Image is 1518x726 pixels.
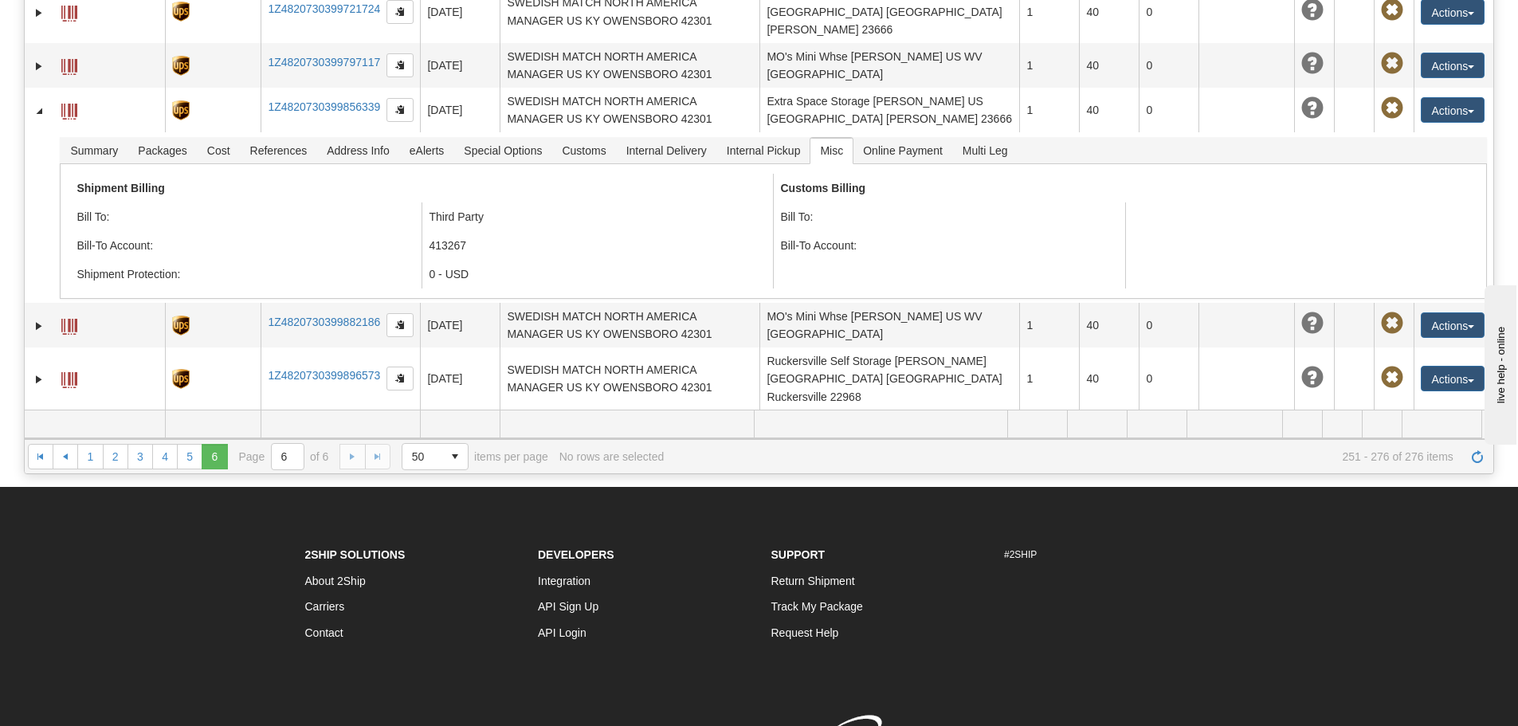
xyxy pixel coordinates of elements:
[61,365,77,390] a: Label
[305,600,345,613] a: Carriers
[402,443,548,470] span: items per page
[127,444,153,469] a: 3
[442,444,468,469] span: select
[53,444,78,469] a: Go to the previous page
[1421,312,1485,338] button: Actions
[810,138,853,163] span: Misc
[420,88,500,132] td: [DATE]
[177,444,202,469] a: 5
[1004,550,1214,560] h6: #2SHIP
[759,303,1019,347] td: MO's Mini Whse [PERSON_NAME] US WV [GEOGRAPHIC_DATA]
[172,100,189,120] img: 8 - UPS
[500,88,759,132] td: SWEDISH MATCH NORTH AMERICA MANAGER US KY OWENSBORO 42301
[70,231,422,260] td: Bill-To Account:
[12,14,147,26] div: live help - online
[773,231,1124,260] td: Bill-To Account:
[538,600,598,613] a: API Sign Up
[454,138,551,163] span: Special Options
[268,2,380,15] a: 1Z4820730399721724
[1381,312,1403,335] span: Pickup Not Assigned
[538,626,586,639] a: API Login
[1301,97,1324,120] span: Unknown
[1381,53,1403,75] span: Pickup Not Assigned
[152,444,178,469] a: 4
[1465,444,1490,469] a: Refresh
[1019,347,1079,410] td: 1
[103,444,128,469] a: 2
[386,367,414,390] button: Copy to clipboard
[400,138,454,163] span: eAlerts
[268,56,380,69] a: 1Z4820730399797117
[420,347,500,410] td: [DATE]
[172,316,189,336] img: 8 - UPS
[305,575,366,587] a: About 2Ship
[1019,43,1079,88] td: 1
[1019,88,1079,132] td: 1
[268,100,380,113] a: 1Z4820730399856339
[268,369,380,382] a: 1Z4820730399896573
[853,138,952,163] span: Online Payment
[317,138,399,163] span: Address Info
[1079,347,1139,410] td: 40
[1421,366,1485,391] button: Actions
[202,444,227,469] span: Page 6
[31,58,47,74] a: Expand
[559,450,665,463] div: No rows are selected
[759,43,1019,88] td: MO's Mini Whse [PERSON_NAME] US WV [GEOGRAPHIC_DATA]
[552,138,615,163] span: Customs
[386,98,414,122] button: Copy to clipboard
[198,138,240,163] span: Cost
[61,96,77,122] a: Label
[239,443,329,470] span: Page of 6
[386,53,414,77] button: Copy to clipboard
[28,444,53,469] a: Go to the first page
[61,138,127,163] span: Summary
[1301,53,1324,75] span: Unknown
[386,313,414,337] button: Copy to clipboard
[773,174,1476,202] td: Customs Billing
[771,600,863,613] a: Track My Package
[717,138,810,163] span: Internal Pickup
[61,52,77,77] a: Label
[773,202,1124,231] td: Bill To:
[1139,303,1198,347] td: 0
[1139,43,1198,88] td: 0
[422,231,773,260] td: 413267
[759,347,1019,410] td: Ruckersville Self Storage [PERSON_NAME] [GEOGRAPHIC_DATA] [GEOGRAPHIC_DATA] Ruckersville 22968
[77,444,103,469] a: 1
[771,626,839,639] a: Request Help
[172,369,189,389] img: 8 - UPS
[771,548,826,561] strong: Support
[268,316,380,328] a: 1Z4820730399882186
[272,444,304,469] input: Page 6
[241,138,317,163] span: References
[1481,281,1516,444] iframe: chat widget
[1301,312,1324,335] span: Unknown
[1079,43,1139,88] td: 40
[617,138,716,163] span: Internal Delivery
[61,312,77,337] a: Label
[771,575,855,587] a: Return Shipment
[1381,97,1403,120] span: Pickup Not Assigned
[953,138,1018,163] span: Multi Leg
[31,5,47,21] a: Expand
[70,174,773,202] td: Shipment Billing
[31,103,47,119] a: Collapse
[1301,367,1324,389] span: Unknown
[1421,53,1485,78] button: Actions
[1139,88,1198,132] td: 0
[305,548,406,561] strong: 2Ship Solutions
[1019,303,1079,347] td: 1
[128,138,196,163] span: Packages
[1079,88,1139,132] td: 40
[31,371,47,387] a: Expand
[500,303,759,347] td: SWEDISH MATCH NORTH AMERICA MANAGER US KY OWENSBORO 42301
[402,443,469,470] span: Page sizes drop down
[172,56,189,76] img: 8 - UPS
[172,2,189,22] img: 8 - UPS
[538,575,590,587] a: Integration
[1381,367,1403,389] span: Pickup Not Assigned
[538,548,614,561] strong: Developers
[420,43,500,88] td: [DATE]
[500,347,759,410] td: SWEDISH MATCH NORTH AMERICA MANAGER US KY OWENSBORO 42301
